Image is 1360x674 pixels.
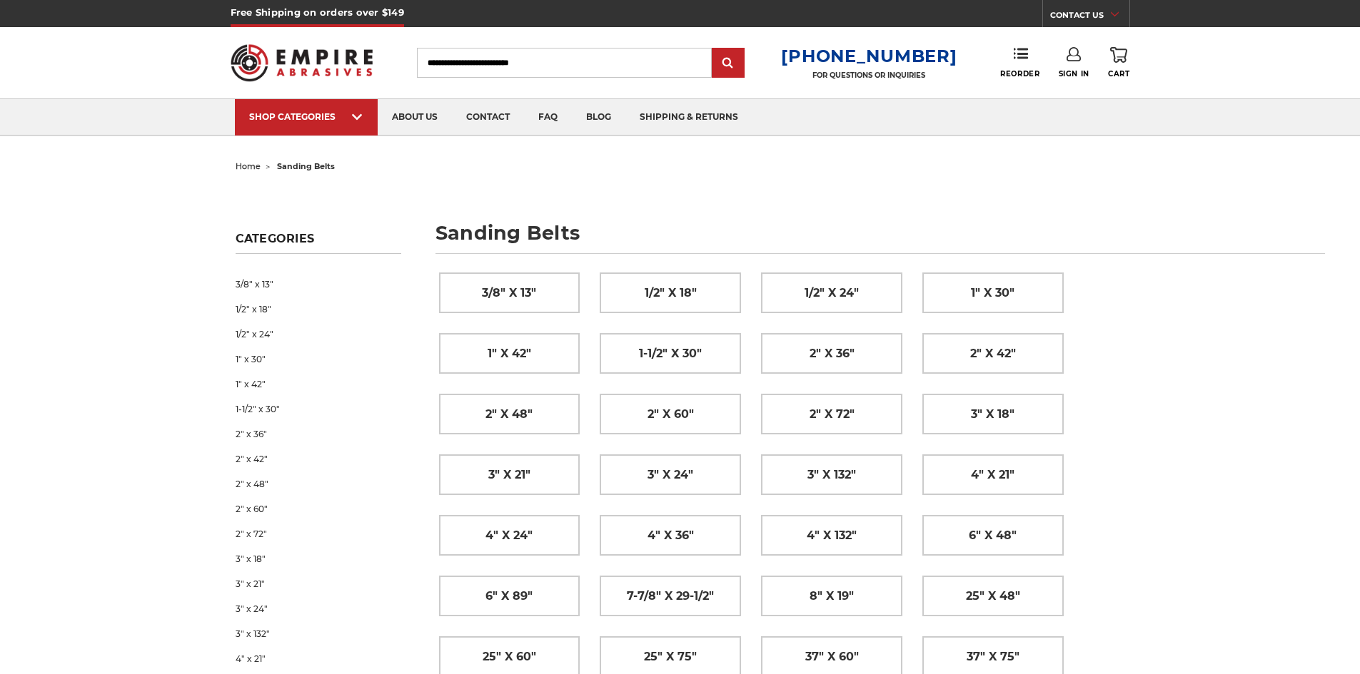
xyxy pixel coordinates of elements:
span: 8" x 19" [810,584,854,608]
a: 3" x 132" [236,621,401,646]
a: 3" x 24" [600,455,740,494]
a: 8" x 19" [762,576,902,616]
a: 2" x 72" [762,394,902,434]
a: 2" x 48" [440,394,580,434]
span: 2" x 60" [648,402,694,427]
a: 2" x 36" [236,422,401,446]
a: 1" x 42" [440,334,580,373]
span: 3" x 21" [488,463,530,487]
a: 1-1/2" x 30" [236,397,401,422]
a: 2" x 36" [762,334,902,373]
span: Cart [1108,69,1129,78]
a: 1" x 42" [236,372,401,397]
a: shipping & returns [625,99,752,136]
a: 7-7/8" x 29-1/2" [600,576,740,616]
img: Empire Abrasives [231,35,373,91]
a: 2" x 42" [923,334,1063,373]
h1: sanding belts [435,223,1325,254]
a: 1" x 30" [923,273,1063,312]
a: 2" x 60" [600,394,740,434]
a: 3" x 18" [923,394,1063,434]
p: FOR QUESTIONS OR INQUIRIES [781,71,957,80]
span: 25" x 48" [966,584,1020,608]
a: 2" x 48" [236,471,401,496]
a: 2" x 42" [236,446,401,471]
span: 2" x 48" [485,402,533,427]
a: Reorder [1000,47,1039,78]
div: SHOP CATEGORIES [249,111,363,122]
a: 2" x 60" [236,496,401,521]
span: 1/2" x 24" [805,281,859,305]
a: home [236,161,261,171]
a: 1/2" x 24" [762,273,902,312]
span: 1/2" x 18" [645,281,697,305]
span: Reorder [1000,69,1039,78]
h5: Categories [236,232,401,254]
input: Submit [714,49,742,78]
span: 37" x 75" [967,645,1019,669]
a: 3" x 21" [236,571,401,596]
span: 4" x 132" [807,524,857,548]
a: 2" x 72" [236,521,401,546]
span: sanding belts [277,161,335,171]
a: 3" x 24" [236,596,401,621]
span: 37" x 60" [805,645,859,669]
a: blog [572,99,625,136]
span: 2" x 36" [810,342,855,366]
a: 3/8" x 13" [236,272,401,297]
span: 25" x 75" [644,645,697,669]
span: 3" x 18" [971,402,1014,427]
span: 1" x 30" [971,281,1014,305]
span: 4" x 21" [971,463,1014,487]
a: 4" x 132" [762,516,902,555]
a: 4" x 21" [923,455,1063,494]
a: 1/2" x 18" [236,297,401,322]
span: Sign In [1059,69,1089,78]
span: 25" x 60" [483,645,536,669]
a: 25" x 48" [923,576,1063,616]
a: 1-1/2" x 30" [600,334,740,373]
a: 1/2" x 18" [600,273,740,312]
span: 6" x 48" [969,524,1017,548]
a: 4" x 24" [440,516,580,555]
span: 1-1/2" x 30" [639,342,702,366]
span: 7-7/8" x 29-1/2" [627,584,714,608]
span: 1" x 42" [488,342,531,366]
span: 3" x 132" [807,463,856,487]
a: 6" x 89" [440,576,580,616]
a: 6" x 48" [923,516,1063,555]
a: 3" x 21" [440,455,580,494]
a: faq [524,99,572,136]
span: 6" x 89" [485,584,533,608]
a: 1/2" x 24" [236,322,401,347]
span: 2" x 72" [810,402,855,427]
a: 3" x 18" [236,546,401,571]
a: 4" x 21" [236,646,401,671]
span: 4" x 24" [485,524,533,548]
a: Cart [1108,47,1129,78]
a: 1" x 30" [236,347,401,372]
a: 4" x 36" [600,516,740,555]
span: 4" x 36" [648,524,694,548]
a: 3" x 132" [762,455,902,494]
a: [PHONE_NUMBER] [781,46,957,66]
a: about us [378,99,452,136]
span: 2" x 42" [970,342,1016,366]
span: 3" x 24" [648,463,693,487]
a: 3/8" x 13" [440,273,580,312]
span: 3/8" x 13" [482,281,536,305]
a: CONTACT US [1050,7,1129,27]
a: contact [452,99,524,136]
